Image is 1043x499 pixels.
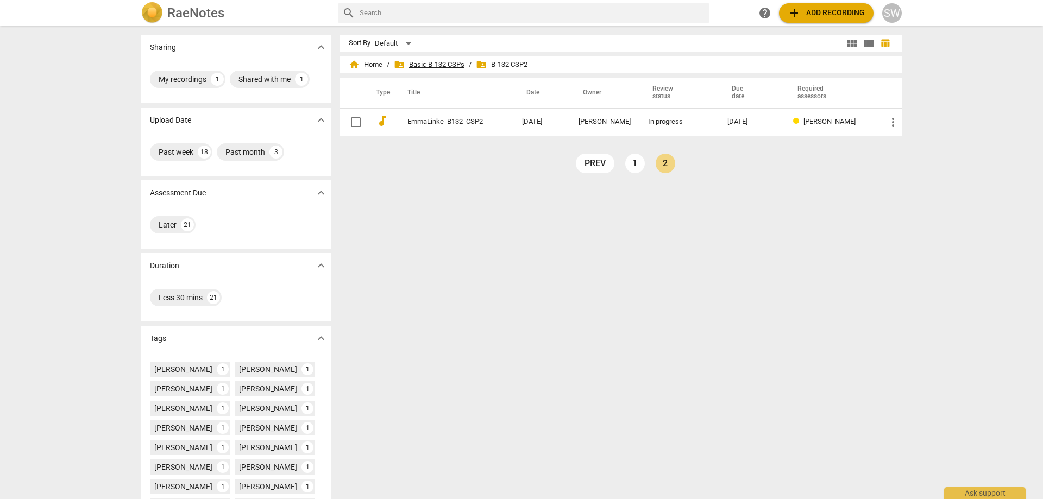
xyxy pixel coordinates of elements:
div: In progress [648,118,710,126]
div: Default [375,35,415,52]
span: Home [349,59,382,70]
th: Title [394,78,513,108]
a: Help [755,3,775,23]
h2: RaeNotes [167,5,224,21]
th: Type [367,78,394,108]
span: home [349,59,360,70]
div: [PERSON_NAME] [239,462,297,472]
div: 1 [217,383,229,395]
div: [PERSON_NAME] [239,403,297,414]
td: [DATE] [513,108,570,136]
button: Show more [313,185,329,201]
div: 1 [211,73,224,86]
div: Later [159,219,177,230]
div: [PERSON_NAME] [154,383,212,394]
button: List view [860,35,877,52]
div: 3 [269,146,282,159]
span: folder_shared [476,59,487,70]
div: [PERSON_NAME] [154,422,212,433]
span: Review status: in progress [793,117,803,125]
p: Sharing [150,42,176,53]
th: Review status [639,78,719,108]
div: 1 [217,441,229,453]
button: Show more [313,112,329,128]
button: Table view [877,35,893,52]
p: Upload Date [150,115,191,126]
p: Tags [150,333,166,344]
span: table_chart [880,38,890,48]
div: [PERSON_NAME] [154,481,212,492]
th: Due date [719,78,784,108]
span: view_list [862,37,875,50]
button: Tile view [844,35,860,52]
p: Assessment Due [150,187,206,199]
span: Basic B-132 CSPs [394,59,464,70]
div: [DATE] [727,118,776,126]
div: 21 [207,291,220,304]
div: 1 [217,402,229,414]
div: Past month [225,147,265,157]
span: add [788,7,801,20]
span: [PERSON_NAME] [803,117,856,125]
a: Page 1 [625,154,645,173]
div: 1 [301,441,313,453]
span: / [387,61,389,69]
div: [PERSON_NAME] [239,481,297,492]
div: [PERSON_NAME] [239,442,297,453]
div: [PERSON_NAME] [239,383,297,394]
span: expand_more [315,186,328,199]
span: expand_more [315,113,328,127]
div: 1 [217,481,229,492]
div: 1 [301,422,313,434]
div: [PERSON_NAME] [154,442,212,453]
button: Show more [313,39,329,55]
div: My recordings [159,74,206,85]
span: B-132 CSP2 [476,59,527,70]
div: 1 [301,363,313,375]
span: search [342,7,355,20]
img: Logo [141,2,163,24]
a: EmmaLinke_B132_CSP2 [407,118,483,126]
span: / [469,61,472,69]
div: 1 [301,461,313,473]
a: prev [576,154,614,173]
span: Add recording [788,7,865,20]
button: Show more [313,257,329,274]
span: audiotrack [376,115,389,128]
div: 1 [301,402,313,414]
button: SW [882,3,902,23]
div: 1 [301,481,313,492]
button: Upload [779,3,874,23]
span: folder_shared [394,59,405,70]
input: Search [360,4,705,22]
div: [PERSON_NAME] [239,364,297,375]
div: 1 [301,383,313,395]
span: view_module [846,37,859,50]
div: [PERSON_NAME] [154,462,212,472]
th: Required assessors [784,78,878,108]
button: Show more [313,330,329,346]
div: 1 [295,73,308,86]
div: 18 [198,146,211,159]
div: Sort By [349,39,370,47]
div: 1 [217,422,229,434]
span: expand_more [315,332,328,345]
span: expand_more [315,259,328,272]
div: [PERSON_NAME] [154,403,212,414]
p: Duration [150,260,179,271]
div: 1 [217,461,229,473]
div: 21 [181,218,194,231]
a: Page 2 is your current page [656,154,675,173]
div: Ask support [944,487,1026,499]
div: [PERSON_NAME] [579,118,631,126]
span: more_vert [887,116,900,129]
div: 1 [217,363,229,375]
div: Less 30 mins [159,292,203,303]
span: help [758,7,771,20]
a: LogoRaeNotes [141,2,329,24]
div: [PERSON_NAME] [154,364,212,375]
th: Date [513,78,570,108]
div: Past week [159,147,193,157]
div: [PERSON_NAME] [239,422,297,433]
